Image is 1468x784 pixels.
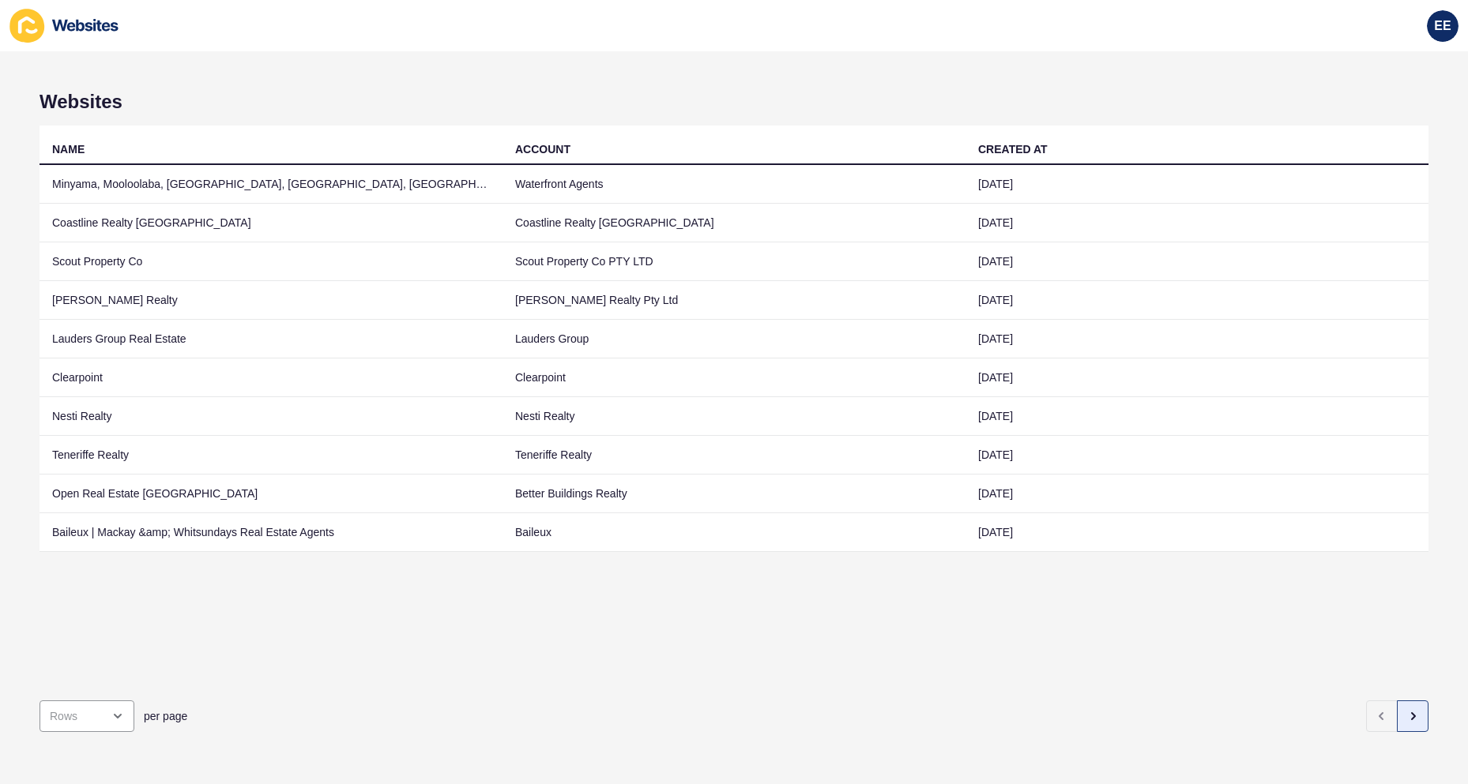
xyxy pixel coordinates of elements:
td: Coastline Realty [GEOGRAPHIC_DATA] [503,204,965,242]
td: Nesti Realty [503,397,965,436]
td: Lauders Group Real Estate [40,320,503,358]
td: Teneriffe Realty [503,436,965,475]
td: [DATE] [965,358,1428,397]
td: Lauders Group [503,320,965,358]
td: [PERSON_NAME] Realty [40,281,503,320]
td: [DATE] [965,320,1428,358]
td: Coastline Realty [GEOGRAPHIC_DATA] [40,204,503,242]
span: EE [1434,18,1451,34]
td: Better Buildings Realty [503,475,965,513]
td: Scout Property Co [40,242,503,281]
td: Open Real Estate [GEOGRAPHIC_DATA] [40,475,503,513]
td: [DATE] [965,397,1428,436]
h1: Websites [40,91,1428,113]
div: NAME [52,141,85,157]
div: CREATED AT [978,141,1048,157]
div: ACCOUNT [515,141,570,157]
td: Nesti Realty [40,397,503,436]
td: Waterfront Agents [503,165,965,204]
td: [DATE] [965,281,1428,320]
td: [PERSON_NAME] Realty Pty Ltd [503,281,965,320]
td: Scout Property Co PTY LTD [503,242,965,281]
td: [DATE] [965,242,1428,281]
td: [DATE] [965,513,1428,552]
span: per page [144,708,187,724]
td: Teneriffe Realty [40,436,503,475]
td: Baileux [503,513,965,552]
div: open menu [40,700,134,732]
td: [DATE] [965,165,1428,204]
td: Clearpoint [40,358,503,397]
td: [DATE] [965,436,1428,475]
td: Minyama, Mooloolaba, [GEOGRAPHIC_DATA], [GEOGRAPHIC_DATA], [GEOGRAPHIC_DATA], Real Estate [40,165,503,204]
td: Clearpoint [503,358,965,397]
td: Baileux | Mackay &amp; Whitsundays Real Estate Agents [40,513,503,552]
td: [DATE] [965,204,1428,242]
td: [DATE] [965,475,1428,513]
